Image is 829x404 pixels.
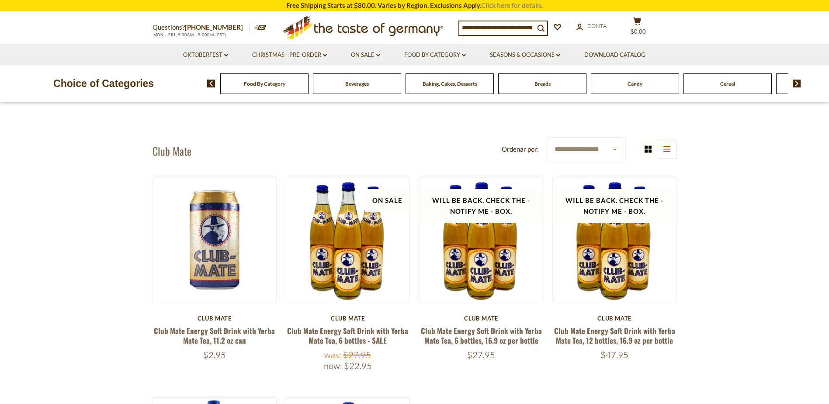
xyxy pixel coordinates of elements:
[153,144,191,157] h1: Club Mate
[244,80,285,87] a: Food By Category
[153,22,250,33] p: Questions?
[587,22,607,29] span: Conta
[203,349,226,360] span: $2.95
[628,80,642,87] a: Candy
[344,360,372,371] span: $22.95
[490,50,560,60] a: Seasons & Occasions
[404,50,466,60] a: Food By Category
[343,349,371,360] span: $27.95
[252,50,327,60] a: Christmas - PRE-ORDER
[185,23,243,31] a: [PHONE_NUMBER]
[419,315,544,322] div: Club Mate
[467,349,495,360] span: $27.95
[421,325,542,345] a: Club Mate Energy Soft Drink with Yerba Mate Tea, 6 bottles, 16.9 oz per bottle
[793,80,801,87] img: next arrow
[600,349,628,360] span: $47.95
[207,80,215,87] img: previous arrow
[423,80,477,87] a: Baking, Cakes, Desserts
[153,315,277,322] div: Club Mate
[324,349,341,360] label: Was:
[631,28,646,35] span: $0.00
[287,325,408,345] a: Club Mate Energy Soft Drink with Yerba Mate Tea, 6 bottles - SALE
[154,325,275,345] a: Club Mate Energy Soft Drink with Yerba Mate Tea, 11.2 oz can
[552,315,677,322] div: Club Mate
[324,360,342,371] label: Now:
[345,80,369,87] a: Beverages
[624,17,651,39] button: $0.00
[286,315,410,322] div: Club Mate
[420,178,543,302] img: Club
[720,80,735,87] a: Cereal
[153,32,227,37] span: MON - FRI, 9:00AM - 5:00PM (EST)
[502,144,539,155] label: Ordenar por:
[286,178,410,302] img: Club
[576,21,607,31] a: Conta
[584,50,645,60] a: Download Catalog
[183,50,228,60] a: Oktoberfest
[534,80,551,87] a: Breads
[351,50,380,60] a: On Sale
[153,178,277,302] img: Club
[554,325,675,345] a: Club Mate Energy Soft Drink with Yerba Mate Tea, 12 bottles, 16.9 oz per bottle
[481,1,543,9] a: Click here for details.
[553,178,676,302] img: Club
